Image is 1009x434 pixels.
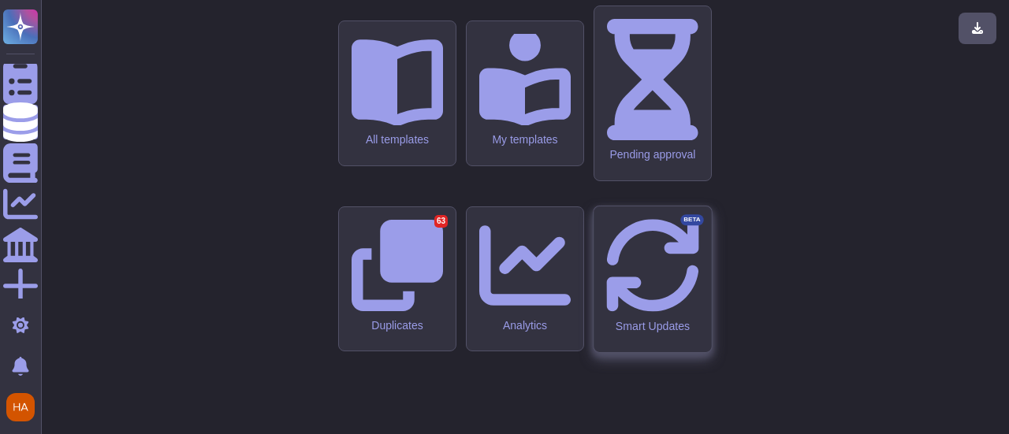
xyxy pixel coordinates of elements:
img: user [6,393,35,421]
button: user [3,390,46,425]
div: BETA [680,214,703,225]
div: Duplicates [352,319,443,332]
div: Pending approval [607,148,698,161]
div: All templates [352,133,443,147]
div: Smart Updates [606,319,698,332]
div: 63 [434,215,448,228]
div: My templates [479,133,571,147]
div: Analytics [479,319,571,332]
